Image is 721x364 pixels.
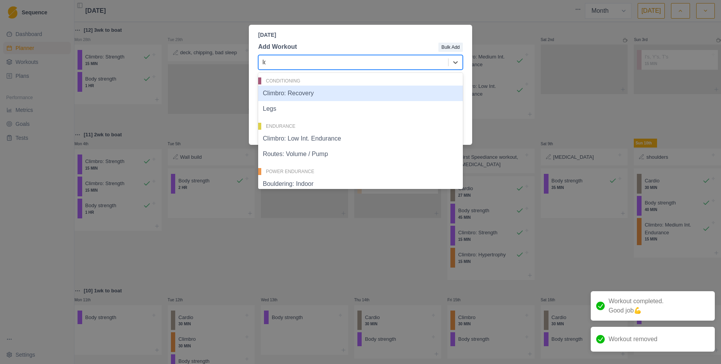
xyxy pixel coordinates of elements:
div: Conditioning [258,77,463,84]
div: Climbro: Recovery [258,86,463,101]
div: Bouldering: Indoor [258,176,463,192]
div: Legs [258,101,463,117]
div: Endurance [258,123,463,130]
div: Climbro: Low Int. Endurance [258,131,463,146]
div: Workout removed [591,327,715,352]
button: Bulk Add [438,43,463,52]
p: [DATE] [258,31,463,39]
div: Routes: Volume / Pump [258,146,463,162]
p: Workout completed. Good job 💪 [609,297,664,315]
p: Add Workout [258,42,297,52]
div: Power Endurance [258,168,463,175]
